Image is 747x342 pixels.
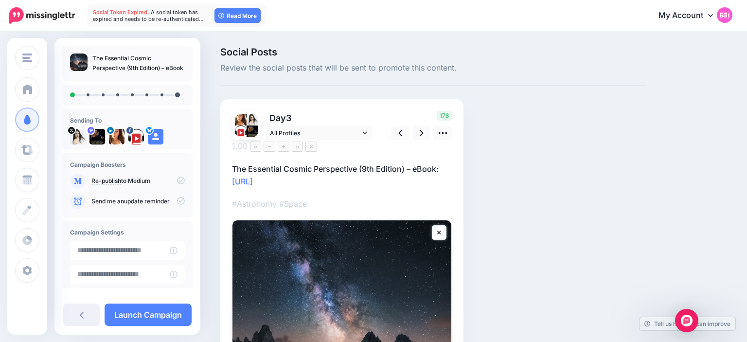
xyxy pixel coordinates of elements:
[93,9,204,22] span: A social token has expired and needs to be re-authenticated…
[640,317,735,330] a: Tell us how we can improve
[22,54,32,62] img: menu.png
[148,129,163,144] img: user_default_image.png
[89,129,105,144] img: 802740b3fb02512f-84599.jpg
[124,198,170,205] a: update reminder
[235,126,247,137] img: 307443043_482319977280263_5046162966333289374_n-bsa149661.png
[70,129,86,144] img: tSvj_Osu-58146.jpg
[265,111,373,125] p: Day
[214,8,261,23] a: Read More
[270,128,360,138] span: All Profiles
[92,54,185,73] p: The Essential Cosmic Perspective (9th Edition) – eBook
[232,198,452,210] p: #Astronomy #Space
[91,197,185,206] p: Send me an
[70,54,88,71] img: b20f18ec8d0e1d4393d399cd9f0e628a_thumb.jpg
[91,177,121,185] a: Re-publish
[247,114,258,126] img: tSvj_Osu-58146.jpg
[265,126,372,140] a: All Profiles
[649,4,732,28] a: My Account
[232,162,452,188] p: The Essential Cosmic Perspective (9th Edition) – eBook:
[70,161,185,168] h4: Campaign Boosters
[220,47,645,57] span: Social Posts
[286,113,291,123] span: 3
[109,129,124,144] img: 1537218439639-55706.png
[220,62,645,74] span: Review the social posts that will be sent to promote this content.
[235,114,247,126] img: 1537218439639-55706.png
[70,117,185,124] h4: Sending To
[91,177,185,185] p: to Medium
[9,7,75,24] img: Missinglettr
[675,309,698,332] div: Open Intercom Messenger
[232,177,253,186] a: [URL]
[70,229,185,236] h4: Campaign Settings
[128,129,144,144] img: 307443043_482319977280263_5046162966333289374_n-bsa149661.png
[93,9,149,16] span: Social Token Expired.
[437,111,452,121] span: 178
[247,126,258,137] img: 802740b3fb02512f-84599.jpg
